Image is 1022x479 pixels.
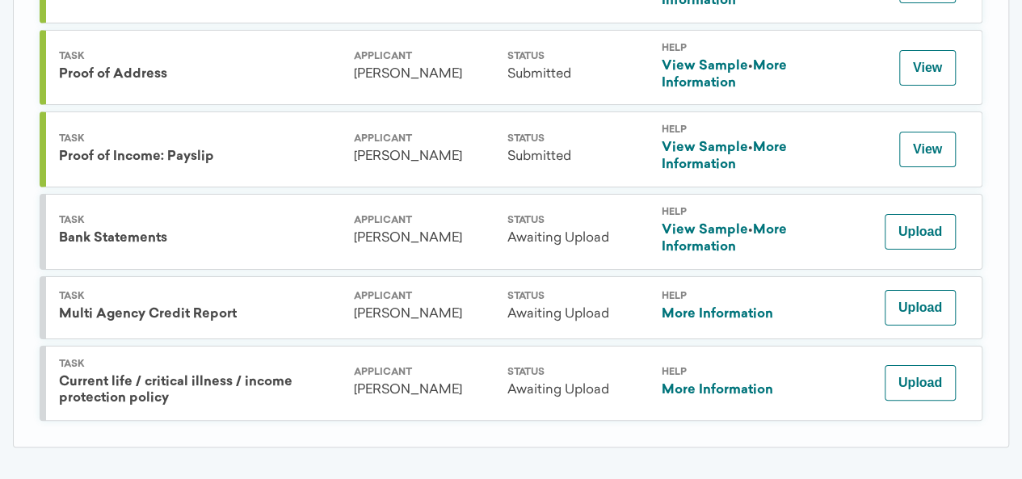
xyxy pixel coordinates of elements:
[507,292,648,301] div: Status
[885,290,956,326] button: Upload
[661,384,772,397] a: More Information
[59,134,341,144] div: Task
[885,214,956,250] button: Upload
[507,52,648,61] div: Status
[507,306,648,323] div: Awaiting Upload
[354,52,494,61] div: Applicant
[354,216,494,225] div: Applicant
[507,368,648,377] div: Status
[507,382,648,399] div: Awaiting Upload
[354,134,494,144] div: Applicant
[507,134,648,144] div: Status
[59,359,341,369] div: Task
[354,368,494,377] div: Applicant
[59,292,341,301] div: Task
[507,66,648,83] div: Submitted
[59,52,341,61] div: Task
[507,216,648,225] div: Status
[661,58,801,92] div: •
[59,66,341,83] div: Proof of Address
[661,141,747,154] a: View Sample
[354,306,494,323] div: [PERSON_NAME]
[354,382,494,399] div: [PERSON_NAME]
[507,149,648,166] div: Submitted
[59,149,341,166] div: Proof of Income: Payslip
[661,140,801,174] div: •
[354,149,494,166] div: [PERSON_NAME]
[507,230,648,247] div: Awaiting Upload
[354,292,494,301] div: Applicant
[661,125,801,135] div: Help
[59,230,341,247] div: Bank Statements
[661,222,801,256] div: •
[885,365,956,401] button: Upload
[661,60,786,90] a: More Information
[59,306,341,323] div: Multi Agency Credit Report
[661,308,772,321] a: More Information
[59,374,341,408] div: Current life / critical illness / income protection policy
[661,44,801,53] div: Help
[661,208,801,217] div: Help
[661,60,747,73] a: View Sample
[354,230,494,247] div: [PERSON_NAME]
[354,66,494,83] div: [PERSON_NAME]
[661,368,801,377] div: Help
[59,216,341,225] div: Task
[899,132,956,167] button: View
[661,224,786,254] a: More Information
[899,50,956,86] button: View
[661,292,801,301] div: Help
[661,224,747,237] a: View Sample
